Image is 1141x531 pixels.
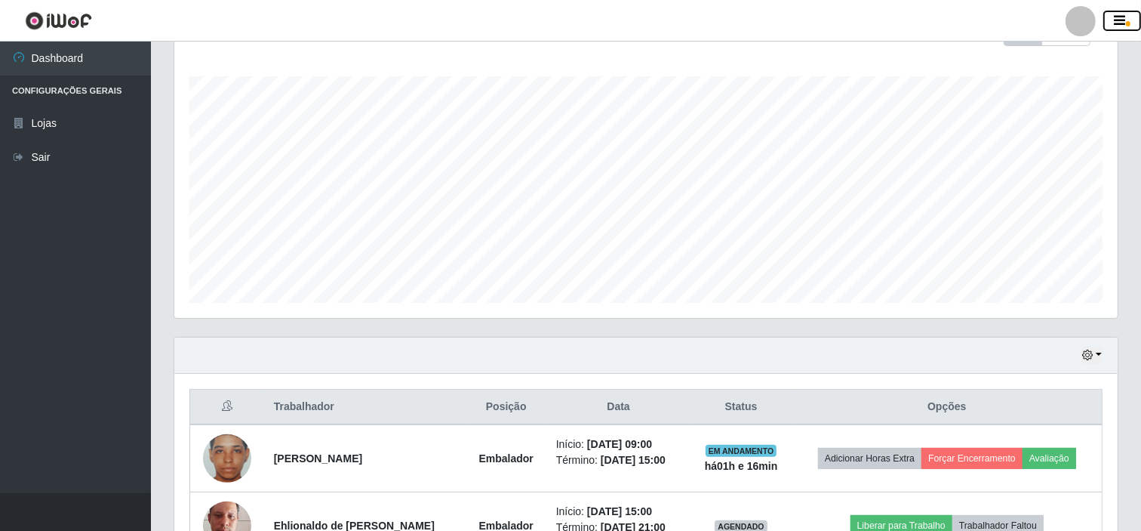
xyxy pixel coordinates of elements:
th: Trabalhador [265,390,466,425]
img: CoreUI Logo [25,11,92,30]
strong: [PERSON_NAME] [274,452,362,465]
th: Status [690,390,792,425]
li: Início: [556,437,681,452]
th: Posição [466,390,547,425]
img: 1692719083262.jpeg [203,415,251,502]
button: Adicionar Horas Extra [818,448,921,469]
time: [DATE] 15:00 [601,454,666,466]
span: EM ANDAMENTO [706,445,777,457]
strong: há 01 h e 16 min [705,460,778,472]
time: [DATE] 15:00 [587,505,652,517]
th: Opções [792,390,1103,425]
li: Término: [556,452,681,468]
li: Início: [556,504,681,520]
strong: Embalador [479,452,534,465]
th: Data [547,390,690,425]
button: Avaliação [1023,448,1076,469]
button: Forçar Encerramento [921,448,1023,469]
time: [DATE] 09:00 [587,438,652,450]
